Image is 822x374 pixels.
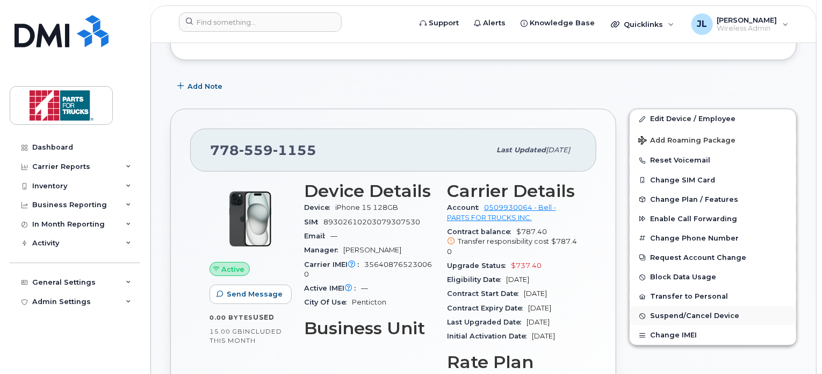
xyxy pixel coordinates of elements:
[210,328,243,335] span: 15.00 GB
[210,142,316,158] span: 778
[483,18,506,29] span: Alerts
[511,262,542,270] span: $737.40
[323,218,420,226] span: 89302610203079307530
[179,12,342,32] input: Find something...
[466,12,513,34] a: Alerts
[447,228,577,257] span: $787.40
[650,312,739,320] span: Suspend/Cancel Device
[524,290,547,298] span: [DATE]
[630,209,796,229] button: Enable Call Forwarding
[630,229,796,248] button: Change Phone Number
[447,290,524,298] span: Contract Start Date
[352,298,386,306] span: Penticton
[528,304,551,312] span: [DATE]
[335,203,398,211] span: iPhone 15 128GB
[304,218,323,226] span: SIM
[429,18,459,29] span: Support
[630,248,796,267] button: Request Account Change
[447,332,532,340] span: Initial Activation Date
[304,181,434,201] h3: Device Details
[496,146,546,154] span: Last updated
[630,306,796,326] button: Suspend/Cancel Device
[630,129,796,151] button: Add Roaming Package
[546,146,570,154] span: [DATE]
[210,285,292,304] button: Send Message
[447,203,556,221] a: 0509930064 - Bell - PARTS FOR TRUCKS INC.
[630,287,796,306] button: Transfer to Personal
[447,237,577,255] span: $787.40
[717,16,777,24] span: [PERSON_NAME]
[304,284,361,292] span: Active IMEI
[304,260,364,269] span: Carrier IMEI
[304,298,352,306] span: City Of Use
[361,284,368,292] span: —
[527,318,550,326] span: [DATE]
[506,276,529,284] span: [DATE]
[304,319,434,338] h3: Business Unit
[304,203,335,211] span: Device
[239,142,273,158] span: 559
[304,232,330,240] span: Email
[227,289,283,299] span: Send Message
[222,264,245,274] span: Active
[218,187,283,251] img: iPhone_15_Black.png
[343,246,401,254] span: [PERSON_NAME]
[638,136,736,146] span: Add Roaming Package
[532,332,555,340] span: [DATE]
[253,313,275,321] span: used
[330,232,337,240] span: —
[684,13,796,35] div: Jessica Lam
[630,190,796,209] button: Change Plan / Features
[458,237,549,245] span: Transfer responsibility cost
[304,260,432,278] span: 356408765230060
[513,12,602,34] a: Knowledge Base
[603,13,682,35] div: Quicklinks
[447,203,484,211] span: Account
[630,151,796,170] button: Reset Voicemail
[630,326,796,345] button: Change IMEI
[447,181,577,201] h3: Carrier Details
[447,276,506,284] span: Eligibility Date
[412,12,466,34] a: Support
[530,18,595,29] span: Knowledge Base
[447,352,577,372] h3: Rate Plan
[210,314,253,321] span: 0.00 Bytes
[650,195,738,203] span: Change Plan / Features
[630,109,796,129] a: Edit Device / Employee
[170,76,232,96] button: Add Note
[447,318,527,326] span: Last Upgraded Date
[447,262,511,270] span: Upgrade Status
[273,142,316,158] span: 1155
[630,171,796,190] button: Change SIM Card
[650,215,737,223] span: Enable Call Forwarding
[447,228,516,236] span: Contract balance
[188,81,222,91] span: Add Note
[630,267,796,287] button: Block Data Usage
[717,24,777,33] span: Wireless Admin
[210,327,282,345] span: included this month
[447,304,528,312] span: Contract Expiry Date
[304,246,343,254] span: Manager
[697,18,707,31] span: JL
[624,20,663,29] span: Quicklinks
